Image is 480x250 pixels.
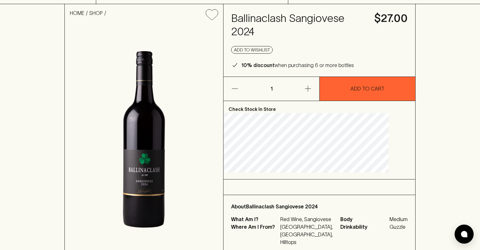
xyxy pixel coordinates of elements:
a: HOME [70,10,84,16]
p: Check Stock In Store [223,101,415,113]
b: 10% discount [241,62,275,68]
p: 1 [264,77,279,101]
h4: Ballinaclash Sangiovese 2024 [231,12,367,38]
span: Guzzle [390,223,408,231]
h4: $27.00 [374,12,408,25]
p: Where Am I From? [231,223,279,246]
img: bubble-icon [461,231,467,237]
p: Red Wine, Sangiovese [280,215,333,223]
button: Add to wishlist [203,7,221,23]
p: About Ballinaclash Sangiovese 2024 [231,203,408,210]
button: Add to wishlist [231,46,273,54]
span: Body [340,215,388,223]
p: when purchasing 6 or more bottles [241,61,354,69]
button: ADD TO CART [320,77,415,101]
span: Medium [390,215,408,223]
span: Drinkability [340,223,388,231]
p: ADD TO CART [350,85,384,92]
p: [GEOGRAPHIC_DATA], [GEOGRAPHIC_DATA], Hilltops [280,223,333,246]
p: What Am I? [231,215,279,223]
a: SHOP [89,10,103,16]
